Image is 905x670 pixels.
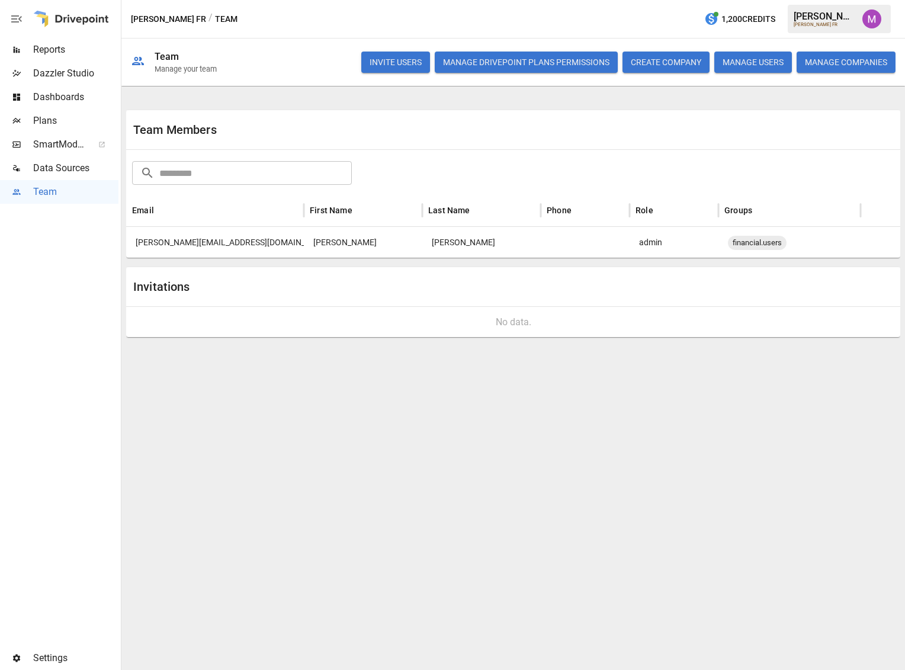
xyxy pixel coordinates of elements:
[33,43,118,57] span: Reports
[354,202,370,219] button: Sort
[310,206,352,215] div: First Name
[630,227,718,258] div: admin
[428,206,470,215] div: Last Name
[573,202,589,219] button: Sort
[422,227,541,258] div: Osman
[797,52,896,73] button: MANAGE COMPANIES
[33,651,118,665] span: Settings
[133,280,514,294] div: Invitations
[155,202,172,219] button: Sort
[133,123,514,137] div: Team Members
[622,52,710,73] button: CREATE COMPANY
[131,12,206,27] button: [PERSON_NAME] FR
[724,206,752,215] div: Groups
[155,51,179,62] div: Team
[33,161,118,175] span: Data Sources
[155,65,217,73] div: Manage your team
[361,52,430,73] button: INVITE USERS
[33,185,118,199] span: Team
[208,12,213,27] div: /
[547,206,572,215] div: Phone
[132,206,154,215] div: Email
[33,137,85,152] span: SmartModel
[855,2,888,36] button: Umer Muhammed
[794,11,855,22] div: [PERSON_NAME]
[304,227,422,258] div: Jennifer
[699,8,780,30] button: 1,200Credits
[126,227,304,258] div: jennifer@violettefr.com
[721,12,775,27] span: 1,200 Credits
[728,227,787,258] span: financial.users
[435,52,618,73] button: Manage Drivepoint Plans Permissions
[471,202,488,219] button: Sort
[654,202,671,219] button: Sort
[714,52,792,73] button: MANAGE USERS
[753,202,770,219] button: Sort
[85,136,93,150] span: ™
[862,9,881,28] img: Umer Muhammed
[136,316,891,328] div: No data.
[636,206,653,215] div: Role
[33,66,118,81] span: Dazzler Studio
[33,114,118,128] span: Plans
[794,22,855,27] div: [PERSON_NAME] FR
[33,90,118,104] span: Dashboards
